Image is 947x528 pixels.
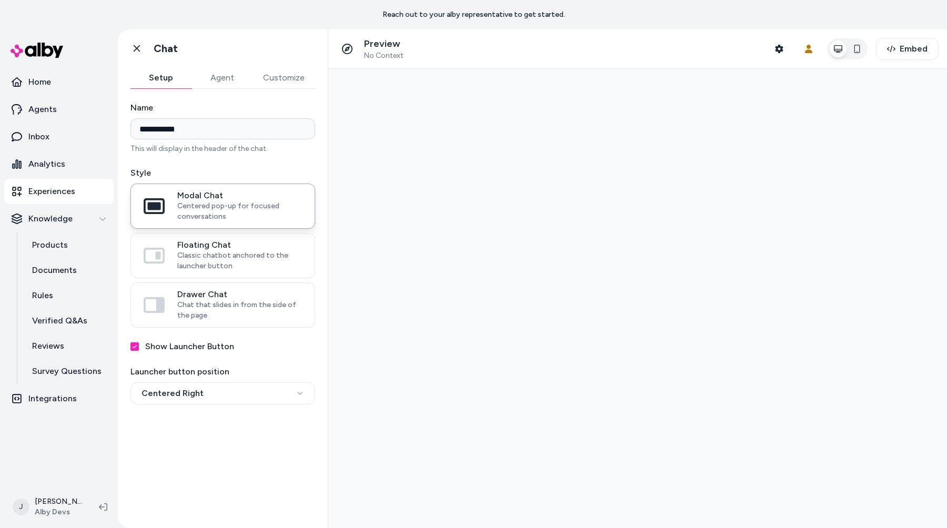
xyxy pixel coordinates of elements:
[32,239,68,251] p: Products
[4,206,114,231] button: Knowledge
[130,67,192,88] button: Setup
[28,212,73,225] p: Knowledge
[13,499,29,515] span: J
[22,333,114,359] a: Reviews
[22,258,114,283] a: Documents
[364,38,404,50] p: Preview
[145,340,234,353] label: Show Launcher Button
[177,201,302,222] span: Centered pop-up for focused conversations
[154,42,178,55] h1: Chat
[22,283,114,308] a: Rules
[130,365,315,378] label: Launcher button position
[192,67,253,88] button: Agent
[28,130,49,143] p: Inbox
[32,340,64,352] p: Reviews
[28,76,51,88] p: Home
[6,490,90,524] button: J[PERSON_NAME]Alby Devs
[4,97,114,122] a: Agents
[28,158,65,170] p: Analytics
[28,392,77,405] p: Integrations
[130,144,315,154] p: This will display in the header of the chat.
[177,190,302,201] span: Modal Chat
[364,51,404,60] span: No Context
[4,151,114,177] a: Analytics
[22,359,114,384] a: Survey Questions
[130,101,315,114] label: Name
[382,9,565,20] p: Reach out to your alby representative to get started.
[177,250,302,271] span: Classic chatbot anchored to the launcher button
[32,314,87,327] p: Verified Q&As
[4,179,114,204] a: Experiences
[32,289,53,302] p: Rules
[177,240,302,250] span: Floating Chat
[876,38,939,60] button: Embed
[11,43,63,58] img: alby Logo
[22,232,114,258] a: Products
[35,496,82,507] p: [PERSON_NAME]
[130,167,315,179] label: Style
[28,185,75,198] p: Experiences
[28,103,57,116] p: Agents
[4,124,114,149] a: Inbox
[253,67,315,88] button: Customize
[32,264,77,277] p: Documents
[4,386,114,411] a: Integrations
[35,507,82,517] span: Alby Devs
[900,43,928,55] span: Embed
[177,300,302,321] span: Chat that slides in from the side of the page
[4,69,114,95] a: Home
[32,365,102,378] p: Survey Questions
[22,308,114,333] a: Verified Q&As
[177,289,302,300] span: Drawer Chat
